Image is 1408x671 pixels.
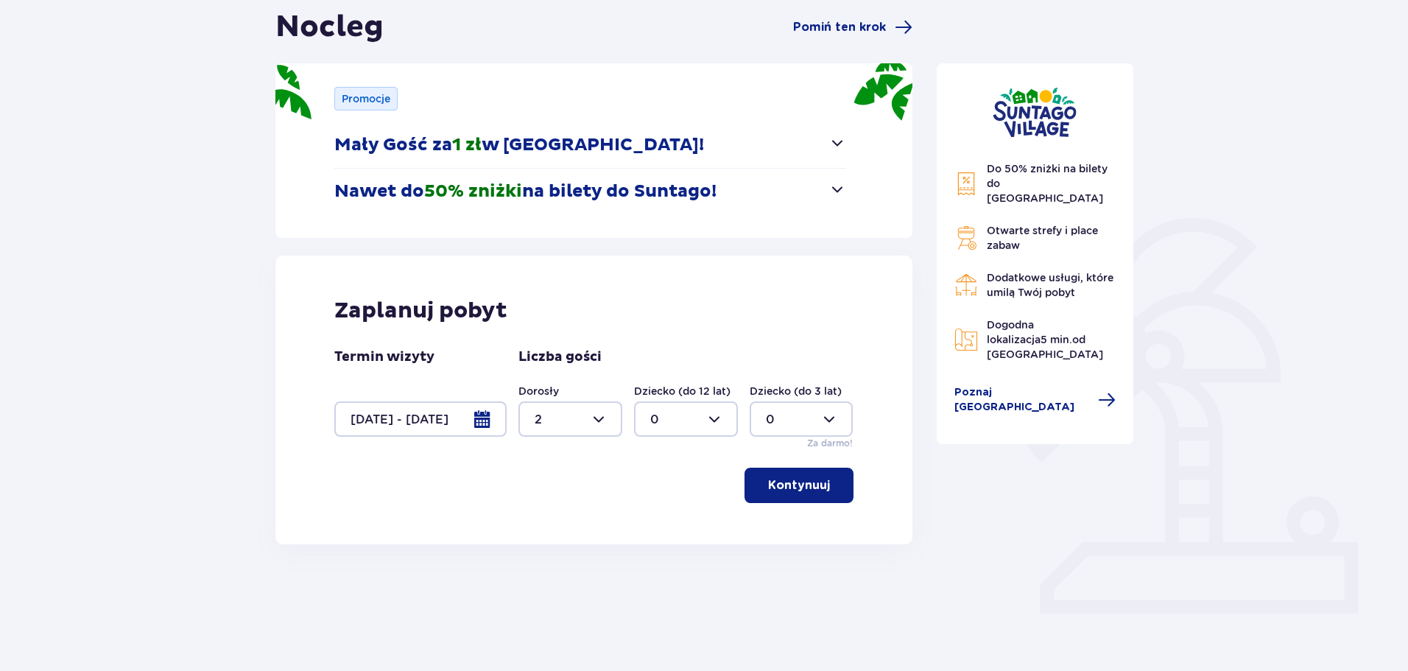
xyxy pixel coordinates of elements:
[954,172,978,196] img: Discount Icon
[334,180,717,203] p: Nawet do na bilety do Suntago!
[275,9,384,46] h1: Nocleg
[793,18,912,36] a: Pomiń ten krok
[993,87,1077,138] img: Suntago Village
[334,297,507,325] p: Zaplanuj pobyt
[954,273,978,297] img: Restaurant Icon
[807,437,853,450] p: Za darmo!
[334,134,704,156] p: Mały Gość za w [GEOGRAPHIC_DATA]!
[745,468,853,503] button: Kontynuuj
[987,163,1108,204] span: Do 50% zniżki na bilety do [GEOGRAPHIC_DATA]
[334,169,846,214] button: Nawet do50% zniżkina bilety do Suntago!
[954,385,1090,415] span: Poznaj [GEOGRAPHIC_DATA]
[424,180,522,203] span: 50% zniżki
[768,477,830,493] p: Kontynuuj
[954,385,1116,415] a: Poznaj [GEOGRAPHIC_DATA]
[954,226,978,250] img: Grill Icon
[634,384,731,398] label: Dziecko (do 12 lat)
[342,91,390,106] p: Promocje
[334,348,434,366] p: Termin wizyty
[954,328,978,351] img: Map Icon
[793,19,886,35] span: Pomiń ten krok
[334,122,846,168] button: Mały Gość za1 złw [GEOGRAPHIC_DATA]!
[518,348,602,366] p: Liczba gości
[452,134,482,156] span: 1 zł
[987,319,1103,360] span: Dogodna lokalizacja od [GEOGRAPHIC_DATA]
[987,225,1098,251] span: Otwarte strefy i place zabaw
[987,272,1113,298] span: Dodatkowe usługi, które umilą Twój pobyt
[518,384,559,398] label: Dorosły
[1041,334,1072,345] span: 5 min.
[750,384,842,398] label: Dziecko (do 3 lat)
